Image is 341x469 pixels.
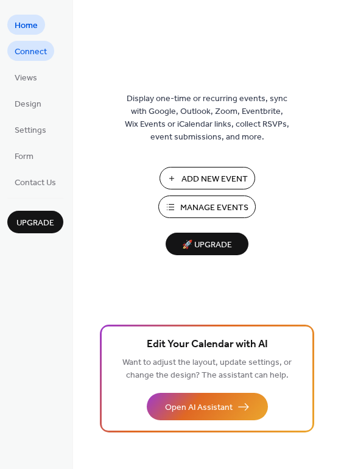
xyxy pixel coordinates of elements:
button: Manage Events [158,196,256,218]
span: Upgrade [16,217,54,230]
span: Contact Us [15,177,56,189]
span: Manage Events [180,202,248,214]
span: Connect [15,46,47,58]
span: Design [15,98,41,111]
span: 🚀 Upgrade [173,237,241,253]
button: Upgrade [7,211,63,233]
button: Add New Event [160,167,255,189]
a: Design [7,93,49,113]
span: Edit Your Calendar with AI [147,336,268,353]
a: Form [7,146,41,166]
span: Want to adjust the layout, update settings, or change the design? The assistant can help. [122,354,292,384]
span: Home [15,19,38,32]
button: Open AI Assistant [147,393,268,420]
span: Open AI Assistant [165,401,233,414]
a: Views [7,67,44,87]
a: Contact Us [7,172,63,192]
span: Settings [15,124,46,137]
span: Views [15,72,37,85]
button: 🚀 Upgrade [166,233,248,255]
a: Settings [7,119,54,139]
a: Home [7,15,45,35]
span: Add New Event [181,173,248,186]
a: Connect [7,41,54,61]
span: Display one-time or recurring events, sync with Google, Outlook, Zoom, Eventbrite, Wix Events or ... [125,93,289,144]
span: Form [15,150,33,163]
